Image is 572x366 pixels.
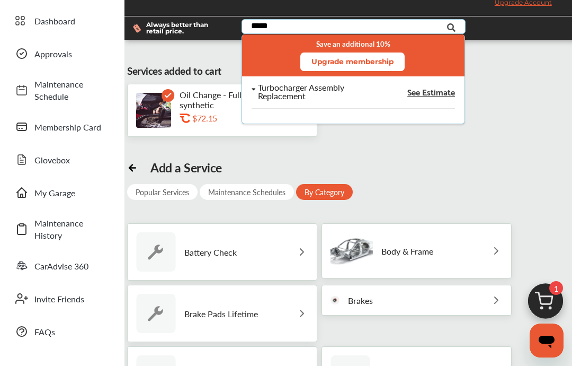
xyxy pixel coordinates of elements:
span: Maintenance Schedule [34,78,109,102]
a: Maintenance History [10,212,114,247]
img: left_arrow_icon.0f472efe.svg [296,246,308,258]
a: FAQs [10,318,114,345]
span: 1 [549,281,563,295]
span: Membership Card [34,121,109,133]
img: left_arrow_icon.0f472efe.svg [296,307,308,320]
p: Battery Check [184,247,237,257]
a: CarAdvise 360 [10,252,114,280]
a: Glovebox [10,146,114,173]
img: left_arrow_icon.0f472efe.svg [490,245,503,257]
img: default_wrench_icon.d1a43860.svg [136,294,176,333]
img: body&frame.svg [330,232,373,269]
img: cart_icon.3d0951e8.svg [520,278,571,329]
div: Maintenance Schedules [200,184,294,200]
button: Upgrade membership [301,53,405,71]
span: See Estimate [407,88,455,96]
div: Services added to cart [127,64,221,79]
img: left_arrow_icon.0f472efe.svg [490,294,503,307]
img: oil-change-thumb.jpg [136,93,171,128]
small: Save an additional 10% [316,40,390,48]
a: Membership Card [10,113,114,141]
a: Approvals [10,40,114,67]
a: Invite Friends [10,285,114,312]
img: default_wrench_icon.d1a43860.svg [136,232,176,272]
img: dollor_label_vector.a70140d1.svg [133,24,141,33]
a: My Garage [10,179,114,206]
span: Always better than retail price. [146,22,225,34]
div: Popular Services [127,184,198,200]
div: $72.15 [192,113,298,123]
a: Maintenance Schedule [10,73,114,108]
p: Brakes [348,295,373,306]
iframe: Button to launch messaging window [530,324,564,358]
span: My Garage [34,187,109,199]
div: Add a Service [150,160,222,175]
span: FAQs [34,326,109,338]
img: brakes.svg [330,296,339,304]
span: Dashboard [34,15,109,27]
a: Dashboard [10,7,114,34]
span: Maintenance History [34,217,109,241]
span: Invite Friends [34,293,109,305]
span: Glovebox [34,154,109,166]
span: Approvals [34,48,109,60]
p: Oil Change - Full-synthetic [180,90,276,110]
div: Turbocharger Assembly Replacement [258,83,374,100]
p: Body & Frame [381,246,433,256]
span: CarAdvise 360 [34,260,109,272]
div: By Category [296,184,353,200]
p: Brake Pads Lifetime [184,309,258,319]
